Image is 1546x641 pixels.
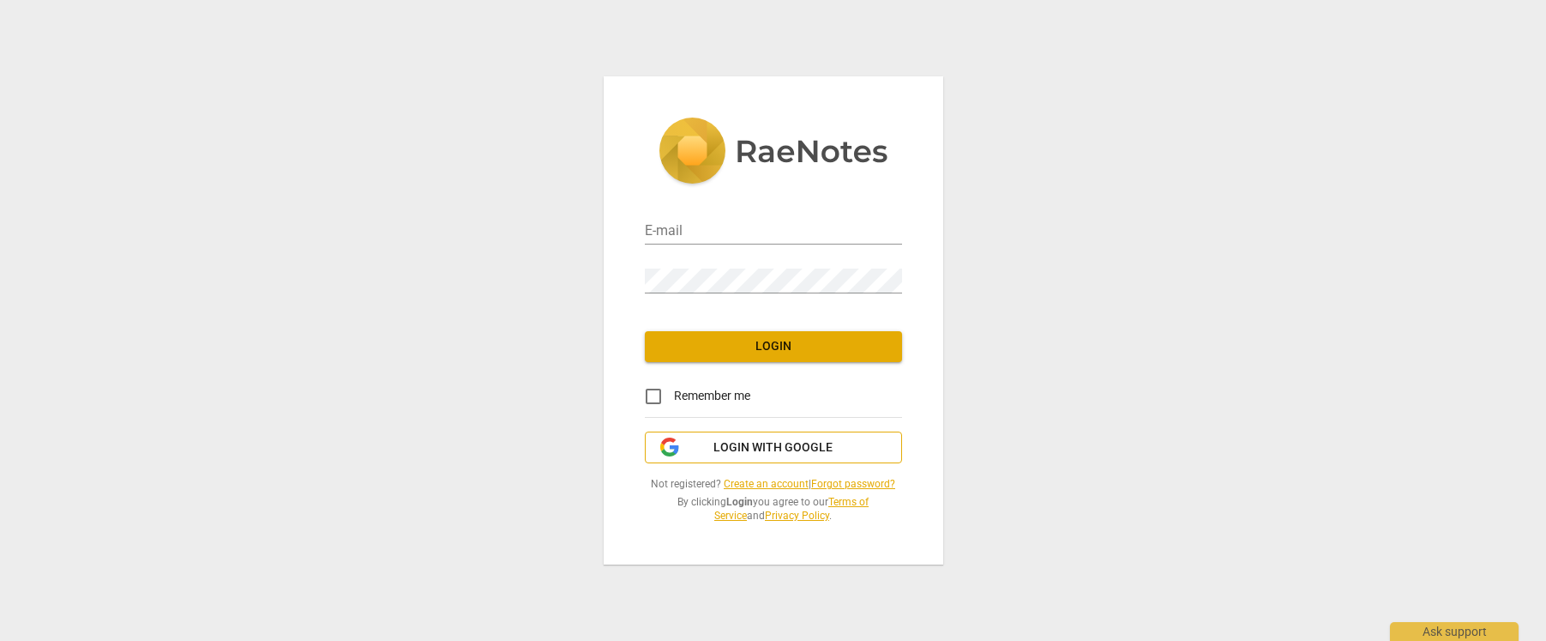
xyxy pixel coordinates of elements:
[1390,622,1519,641] div: Ask support
[645,495,902,523] span: By clicking you agree to our and .
[674,387,750,405] span: Remember me
[726,496,753,508] b: Login
[645,432,902,464] button: Login with Google
[713,439,833,457] span: Login with Google
[645,477,902,492] span: Not registered? |
[645,331,902,362] button: Login
[659,118,888,188] img: 5ac2273c67554f335776073100b6d88f.svg
[724,478,809,490] a: Create an account
[811,478,895,490] a: Forgot password?
[659,338,888,355] span: Login
[765,510,829,522] a: Privacy Policy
